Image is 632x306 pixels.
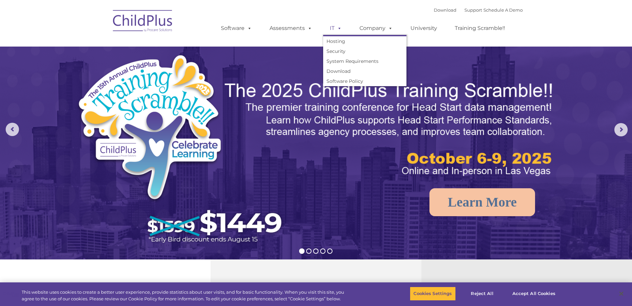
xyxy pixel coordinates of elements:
[434,7,456,13] a: Download
[323,36,406,46] a: Hosting
[323,46,406,56] a: Security
[93,44,113,49] span: Last name
[448,22,512,35] a: Training Scramble!!
[429,188,535,216] a: Learn More
[323,76,406,86] a: Software Policy
[483,7,523,13] a: Schedule A Demo
[323,66,406,76] a: Download
[353,22,399,35] a: Company
[263,22,319,35] a: Assessments
[410,287,455,301] button: Cookies Settings
[93,71,121,76] span: Phone number
[434,7,523,13] font: |
[110,5,176,39] img: ChildPlus by Procare Solutions
[464,7,482,13] a: Support
[323,22,348,35] a: IT
[509,287,559,301] button: Accept All Cookies
[323,56,406,66] a: System Requirements
[404,22,444,35] a: University
[461,287,503,301] button: Reject All
[22,289,347,302] div: This website uses cookies to create a better user experience, provide statistics about user visit...
[214,22,259,35] a: Software
[614,286,629,301] button: Close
